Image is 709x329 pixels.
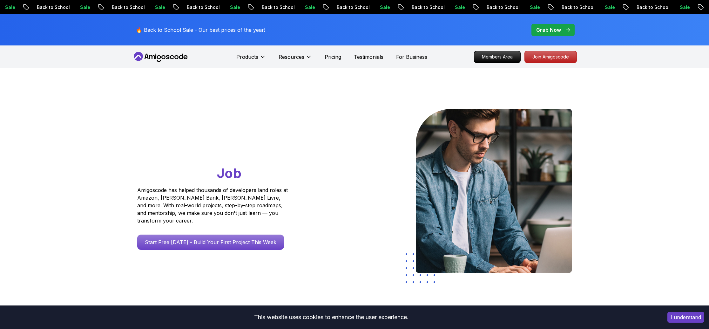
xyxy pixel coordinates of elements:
p: Back to School [552,4,595,10]
p: Members Area [474,51,520,63]
p: Sale [445,4,465,10]
p: Sale [520,4,540,10]
p: 🔥 Back to School Sale - Our best prices of the year! [136,26,265,34]
p: Grab Now [536,26,561,34]
p: Back to School [27,4,70,10]
div: This website uses cookies to enhance the user experience. [5,310,658,324]
p: Back to School [627,4,670,10]
img: hero [416,109,572,273]
a: Start Free [DATE] - Build Your First Project This Week [137,235,284,250]
span: Job [217,165,241,181]
button: Resources [279,53,312,66]
p: Back to School [402,4,445,10]
p: Back to School [177,4,220,10]
a: For Business [396,53,427,61]
p: Amigoscode has helped thousands of developers land roles at Amazon, [PERSON_NAME] Bank, [PERSON_N... [137,186,290,224]
p: Resources [279,53,304,61]
p: Sale [670,4,690,10]
p: Sale [595,4,615,10]
p: Sale [145,4,165,10]
button: Accept cookies [667,312,704,323]
p: Back to School [102,4,145,10]
p: Products [236,53,258,61]
p: Back to School [252,4,295,10]
p: Sale [370,4,390,10]
button: Products [236,53,266,66]
a: Testimonials [354,53,383,61]
a: Join Amigoscode [524,51,577,63]
p: Sale [220,4,240,10]
a: Members Area [474,51,521,63]
p: Sale [295,4,315,10]
h1: Go From Learning to Hired: Master Java, Spring Boot & Cloud Skills That Get You the [137,109,312,182]
a: Pricing [325,53,341,61]
p: Sale [70,4,91,10]
p: Back to School [327,4,370,10]
p: Back to School [477,4,520,10]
